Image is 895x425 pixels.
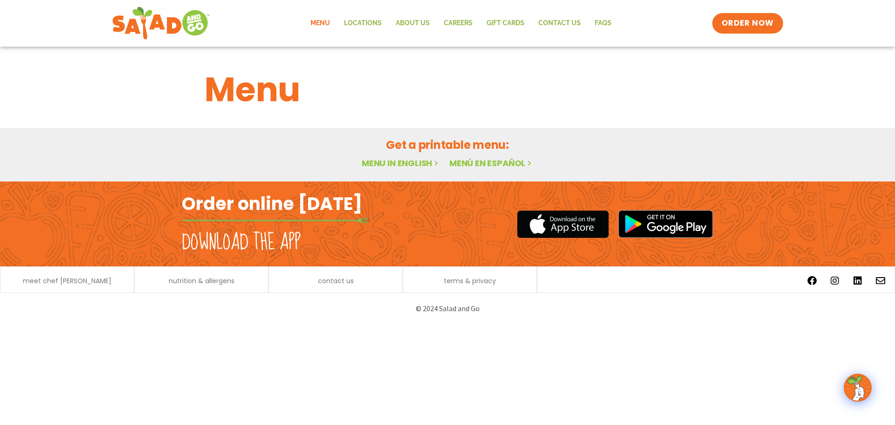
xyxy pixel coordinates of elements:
[437,13,480,34] a: Careers
[618,210,713,238] img: google_play
[318,278,354,284] a: contact us
[205,137,690,153] h2: Get a printable menu:
[531,13,588,34] a: Contact Us
[205,64,690,115] h1: Menu
[186,302,709,315] p: © 2024 Salad and Go
[23,278,111,284] a: meet chef [PERSON_NAME]
[182,218,368,223] img: fork
[337,13,389,34] a: Locations
[303,13,619,34] nav: Menu
[182,192,362,215] h2: Order online [DATE]
[480,13,531,34] a: GIFT CARDS
[303,13,337,34] a: Menu
[389,13,437,34] a: About Us
[362,157,440,169] a: Menu in English
[169,278,234,284] a: nutrition & allergens
[722,18,774,29] span: ORDER NOW
[112,5,210,42] img: new-SAG-logo-768×292
[845,375,871,401] img: wpChatIcon
[449,157,533,169] a: Menú en español
[182,230,301,256] h2: Download the app
[712,13,783,34] a: ORDER NOW
[588,13,619,34] a: FAQs
[517,209,609,239] img: appstore
[444,278,496,284] a: terms & privacy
